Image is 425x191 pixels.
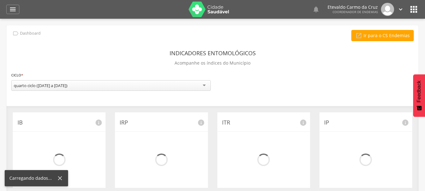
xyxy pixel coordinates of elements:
[9,6,17,13] i: 
[312,3,320,16] a: 
[402,119,409,126] i: info
[20,31,41,36] p: Dashboard
[175,59,250,67] p: Acompanhe os índices do Município
[299,119,307,126] i: info
[355,32,362,39] i: 
[6,5,19,14] a: 
[312,6,320,13] i: 
[12,30,19,37] i: 
[413,74,425,117] button: Feedback - Mostrar pesquisa
[9,175,57,181] div: Carregando dados...
[17,119,101,127] p: IB
[197,119,205,126] i: info
[222,119,305,127] p: ITR
[14,83,67,88] div: quarto ciclo ([DATE] a [DATE])
[95,119,102,126] i: info
[120,119,203,127] p: IRP
[397,3,404,16] a: 
[324,119,408,127] p: IP
[397,6,404,13] i: 
[351,30,414,41] a: Ir para o CS Endemias
[409,4,419,14] i: 
[328,5,378,9] p: Etevaldo Carmo da Cruz
[416,81,422,102] span: Feedback
[11,72,23,79] label: Ciclo
[333,10,378,14] span: Coordenador de Endemias
[170,47,256,59] header: Indicadores Entomológicos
